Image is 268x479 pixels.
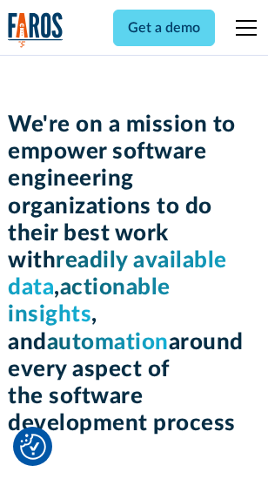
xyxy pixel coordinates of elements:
div: menu [225,7,260,49]
a: home [8,12,64,48]
h1: We're on a mission to empower software engineering organizations to do their best work with , , a... [8,111,260,437]
img: Revisit consent button [20,434,46,460]
span: actionable insights [8,276,171,326]
span: automation [47,331,169,354]
a: Get a demo [113,10,215,46]
span: readily available data [8,249,227,299]
img: Logo of the analytics and reporting company Faros. [8,12,64,48]
button: Cookie Settings [20,434,46,460]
